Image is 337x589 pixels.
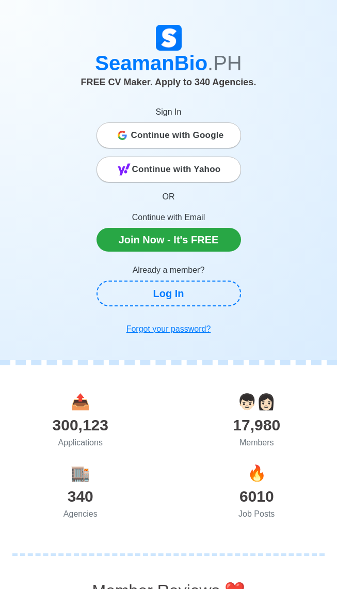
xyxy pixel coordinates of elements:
[97,228,241,252] a: Join Now - It's FREE
[97,191,241,203] p: OR
[156,25,182,51] img: Logo
[132,159,221,180] span: Continue with Yahoo
[97,281,241,306] a: Log In
[71,464,90,482] span: agencies
[97,157,241,182] button: Continue with Yahoo
[97,211,241,224] p: Continue with Email
[97,319,241,339] a: Forgot your password?
[71,393,90,410] span: applications
[97,264,241,276] p: Already a member?
[97,122,241,148] button: Continue with Google
[126,324,211,333] u: Forgot your password?
[81,77,256,87] span: FREE CV Maker. Apply to 340 Agencies.
[237,393,276,410] span: users
[131,125,224,146] span: Continue with Google
[247,464,266,482] span: jobs
[207,52,242,74] span: .PH
[37,51,300,75] h1: SeamanBio
[97,106,241,118] p: Sign In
